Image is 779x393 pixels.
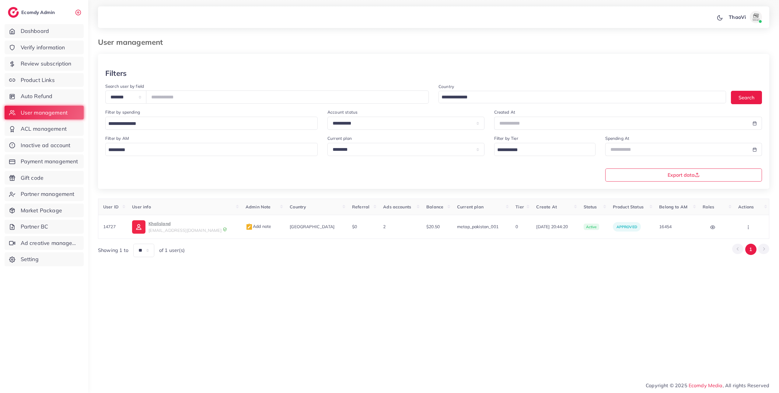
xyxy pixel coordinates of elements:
span: [EMAIL_ADDRESS][DOMAIN_NAME] [148,228,221,233]
input: Search for option [495,145,588,155]
div: Search for option [105,143,318,156]
a: Partner management [5,187,84,201]
label: Filter by AM [105,135,129,141]
span: Create At [536,204,557,210]
span: [GEOGRAPHIC_DATA] [290,224,334,229]
span: Showing 1 to [98,247,128,254]
label: Country [438,83,454,90]
a: Partner BC [5,220,84,234]
img: ic-user-info.36bf1079.svg [132,220,145,234]
a: Market Package [5,204,84,218]
span: Verify information [21,44,65,51]
p: ThaoVi [729,13,746,21]
span: Belong to AM [659,204,687,210]
span: User info [132,204,151,210]
span: Dashboard [21,27,49,35]
span: Admin Note [246,204,271,210]
a: Dashboard [5,24,84,38]
span: 14727 [103,224,116,229]
span: Current plan [457,204,484,210]
img: logo [8,7,19,18]
a: Khalisland[EMAIL_ADDRESS][DOMAIN_NAME] [132,220,236,233]
span: ACL management [21,125,67,133]
span: 16454 [659,224,672,229]
a: User management [5,106,84,120]
span: Actions [738,204,754,210]
span: Partner management [21,190,75,198]
span: Balance [426,204,443,210]
a: Ecomdy Media [689,382,723,388]
span: $20.50 [426,224,440,229]
span: of 1 user(s) [159,247,185,254]
span: Roles [703,204,714,210]
a: Auto Refund [5,89,84,103]
label: Filter by spending [105,109,140,115]
ul: Pagination [732,244,769,255]
span: Gift code [21,174,44,182]
a: logoEcomdy Admin [8,7,56,18]
h2: Ecomdy Admin [21,9,56,15]
span: active [584,224,599,230]
span: Auto Refund [21,92,53,100]
img: admin_note.cdd0b510.svg [246,223,253,231]
label: Search user by field [105,83,144,89]
span: Inactive ad account [21,141,71,149]
span: $0 [352,224,357,229]
span: Referral [352,204,369,210]
a: ACL management [5,122,84,136]
div: Search for option [105,117,318,130]
span: Export data [668,172,700,177]
span: , All rights Reserved [723,382,769,389]
a: Review subscription [5,57,84,71]
span: Status [584,204,597,210]
a: Inactive ad account [5,138,84,152]
label: Spending At [605,135,630,141]
span: Country [290,204,306,210]
input: Search for option [106,119,310,129]
span: Payment management [21,158,78,165]
a: Gift code [5,171,84,185]
h3: Filters [105,69,127,78]
span: User management [21,109,68,117]
a: ThaoViavatar [725,11,764,23]
span: Product Links [21,76,55,84]
a: Ad creative management [5,236,84,250]
img: avatar [750,11,762,23]
span: 2 [383,224,386,229]
span: Add note [246,224,271,229]
span: 0 [515,224,518,229]
p: Khalisland [148,220,221,227]
label: Created At [494,109,515,115]
a: Payment management [5,154,84,168]
div: Search for option [494,143,596,156]
input: Search for option [439,93,718,102]
a: Setting [5,252,84,266]
button: Export data [605,168,762,182]
span: Ad creative management [21,239,79,247]
h3: User management [98,38,168,47]
label: Filter by Tier [494,135,518,141]
span: Partner BC [21,223,48,231]
span: Copyright © 2025 [646,382,769,389]
span: User ID [103,204,119,210]
a: Verify information [5,41,84,55]
button: Go to page 1 [745,244,756,255]
span: Setting [21,255,39,263]
span: Review subscription [21,60,72,68]
a: Product Links [5,73,84,87]
span: Tier [515,204,524,210]
span: approved [617,225,637,229]
input: Search for option [106,145,310,155]
button: Search [731,91,762,104]
div: Search for option [438,91,726,103]
span: metap_pakistan_001 [457,224,498,229]
span: Market Package [21,207,62,214]
label: Account status [327,109,358,115]
span: [DATE] 20:44:20 [536,224,574,230]
span: Product Status [613,204,644,210]
img: 9CAL8B2pu8EFxCJHYAAAAldEVYdGRhdGU6Y3JlYXRlADIwMjItMTItMDlUMDQ6NTg6MzkrMDA6MDBXSlgLAAAAJXRFWHRkYXR... [223,227,227,232]
label: Current plan [327,135,352,141]
span: Ads accounts [383,204,411,210]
